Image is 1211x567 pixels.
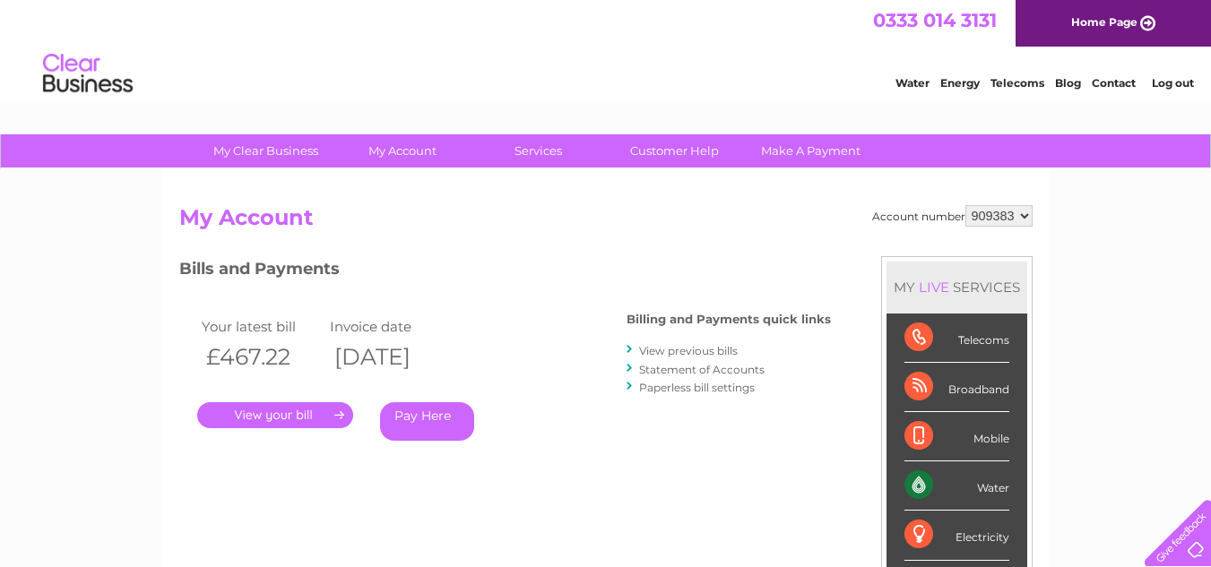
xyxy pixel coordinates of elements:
[179,256,831,288] h3: Bills and Payments
[601,134,748,168] a: Customer Help
[325,314,454,339] td: Invoice date
[328,134,476,168] a: My Account
[904,511,1009,560] div: Electricity
[904,314,1009,363] div: Telecoms
[183,10,1030,87] div: Clear Business is a trading name of Verastar Limited (registered in [GEOGRAPHIC_DATA] No. 3667643...
[197,339,326,375] th: £467.22
[192,134,340,168] a: My Clear Business
[895,76,930,90] a: Water
[627,313,831,326] h4: Billing and Payments quick links
[325,339,454,375] th: [DATE]
[990,76,1044,90] a: Telecoms
[380,402,474,441] a: Pay Here
[872,205,1033,227] div: Account number
[639,363,765,376] a: Statement of Accounts
[639,381,755,394] a: Paperless bill settings
[639,344,738,357] a: View previous bills
[904,461,1009,511] div: Water
[464,134,612,168] a: Services
[197,314,326,339] td: Your latest bill
[197,402,353,428] a: .
[904,412,1009,461] div: Mobile
[940,76,980,90] a: Energy
[42,47,134,101] img: logo.png
[1055,76,1081,90] a: Blog
[737,134,885,168] a: Make A Payment
[915,279,953,296] div: LIVE
[887,262,1027,313] div: MY SERVICES
[1152,76,1194,90] a: Log out
[873,9,997,31] a: 0333 014 3131
[904,363,1009,412] div: Broadband
[179,205,1033,239] h2: My Account
[1092,76,1136,90] a: Contact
